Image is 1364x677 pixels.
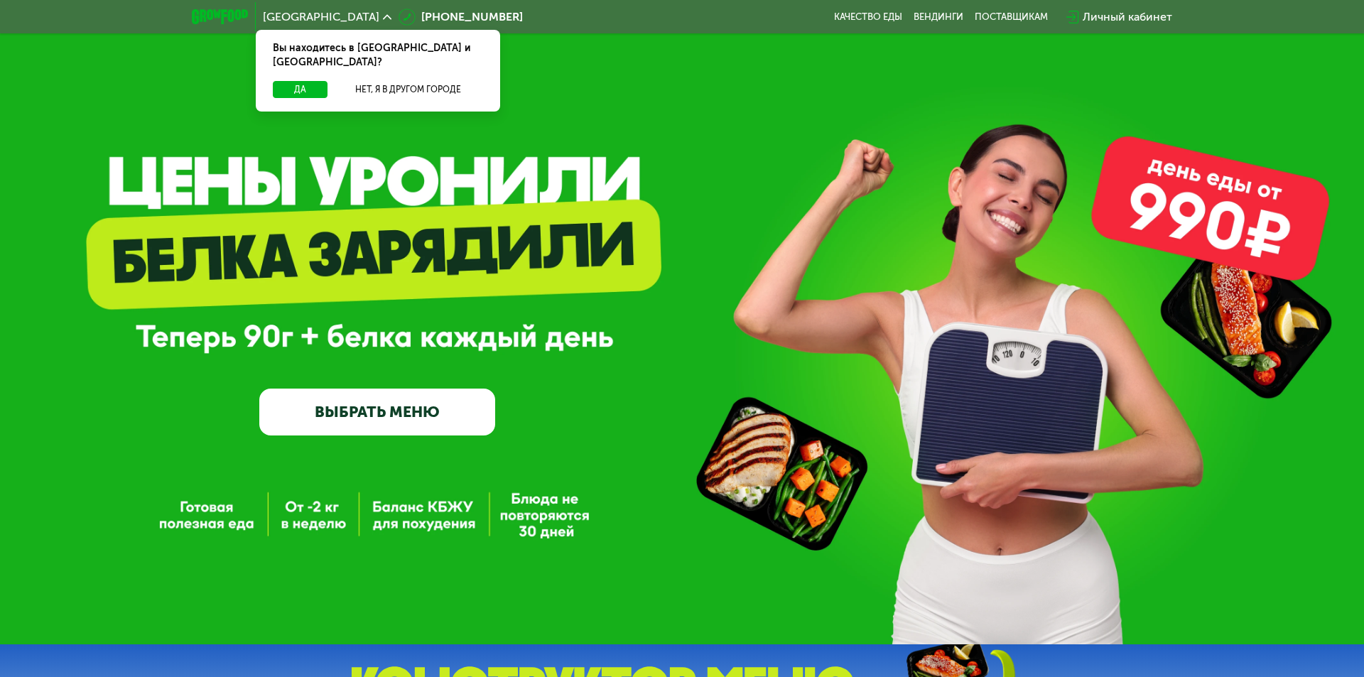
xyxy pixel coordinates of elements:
[273,81,328,98] button: Да
[914,11,963,23] a: Вендинги
[259,389,495,436] a: ВЫБРАТЬ МЕНЮ
[834,11,902,23] a: Качество еды
[256,30,500,81] div: Вы находитесь в [GEOGRAPHIC_DATA] и [GEOGRAPHIC_DATA]?
[263,11,379,23] span: [GEOGRAPHIC_DATA]
[333,81,483,98] button: Нет, я в другом городе
[975,11,1048,23] div: поставщикам
[1083,9,1172,26] div: Личный кабинет
[399,9,523,26] a: [PHONE_NUMBER]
